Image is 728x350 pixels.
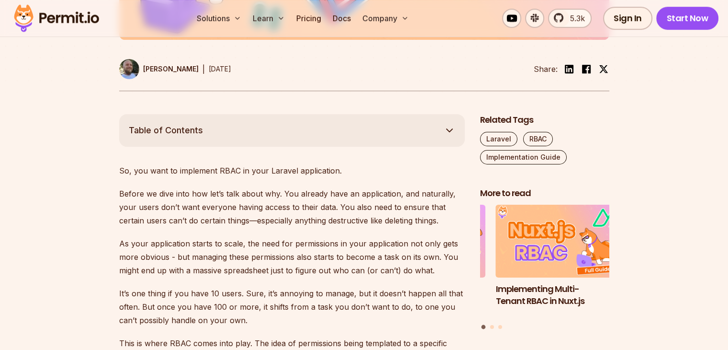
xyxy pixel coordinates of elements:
p: So, you want to implement RBAC in your Laravel application. [119,164,465,177]
a: [PERSON_NAME] [119,59,199,79]
button: Solutions [193,9,245,28]
a: Start Now [656,7,719,30]
h3: Implementing Multi-Tenant RBAC in Nuxt.js [496,283,625,307]
div: | [202,63,205,75]
p: Before we dive into how let’s talk about why. You already have an application, and naturally, you... [119,187,465,227]
img: twitter [599,64,608,74]
p: As your application starts to scale, the need for permissions in your application not only gets m... [119,237,465,277]
button: Go to slide 2 [490,325,494,329]
li: 1 of 3 [496,205,625,319]
h3: Policy-Based Access Control (PBAC) Isn’t as Great as You Think [356,283,485,319]
img: Implementing Multi-Tenant RBAC in Nuxt.js [496,205,625,278]
a: Laravel [480,132,517,146]
button: Table of Contents [119,114,465,147]
time: [DATE] [209,65,231,73]
img: Policy-Based Access Control (PBAC) Isn’t as Great as You Think [356,205,485,278]
img: facebook [581,63,592,75]
p: [PERSON_NAME] [143,64,199,74]
a: Implementation Guide [480,150,567,164]
a: Pricing [292,9,325,28]
span: 5.3k [564,12,585,24]
button: Go to slide 3 [498,325,502,329]
button: Company [358,9,413,28]
li: Share: [534,63,558,75]
a: RBAC [523,132,553,146]
button: Learn [249,9,289,28]
img: linkedin [563,63,575,75]
a: Sign In [603,7,652,30]
li: 3 of 3 [356,205,485,319]
a: Docs [329,9,355,28]
p: It’s one thing if you have 10 users. Sure, it’s annoying to manage, but it doesn’t happen all tha... [119,287,465,327]
h2: More to read [480,187,609,199]
button: Go to slide 1 [482,325,486,329]
a: Implementing Multi-Tenant RBAC in Nuxt.jsImplementing Multi-Tenant RBAC in Nuxt.js [496,205,625,319]
img: Steve McDougall [119,59,139,79]
div: Posts [480,205,609,330]
img: Permit logo [10,2,103,35]
a: 5.3k [548,9,592,28]
h2: Related Tags [480,114,609,126]
span: Table of Contents [129,124,203,137]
